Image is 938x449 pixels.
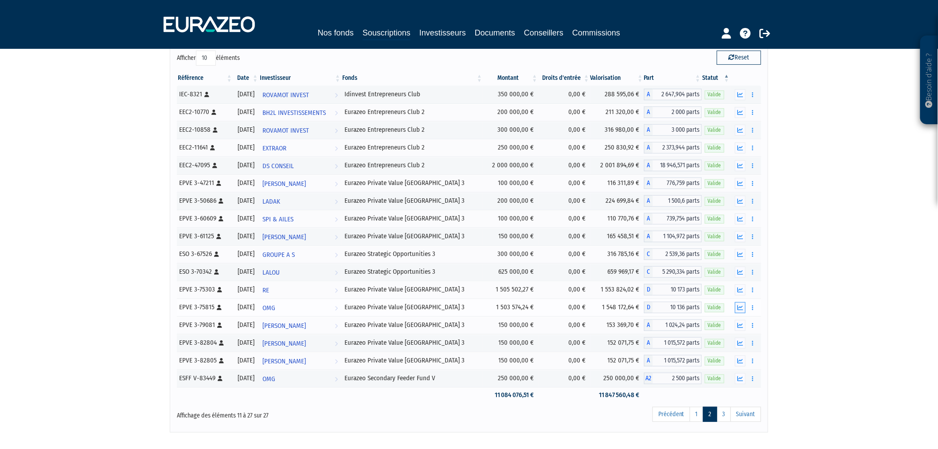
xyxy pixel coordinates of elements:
div: EPVE 3-50686 [179,196,230,205]
td: 110 770,76 € [590,210,644,228]
div: C - Eurazeo Strategic Opportunities 3 [644,266,702,278]
span: SPI & AILES [262,211,293,228]
span: 5 290,334 parts [653,266,702,278]
span: D [644,302,653,313]
a: [PERSON_NAME] [259,352,341,370]
td: 100 000,00 € [483,174,539,192]
div: C - Eurazeo Strategic Opportunities 3 [644,248,702,260]
i: [Français] Personne physique [217,305,222,310]
a: OMG [259,299,341,316]
span: A [644,177,653,189]
div: Eurazeo Strategic Opportunities 3 [344,249,480,259]
div: A - Eurazeo Entrepreneurs Club 2 [644,160,702,171]
div: IEC-8321 [179,90,230,99]
i: [Français] Personne physique [216,234,221,239]
i: Voir l'investisseur [335,335,338,352]
th: Part: activer pour trier la colonne par ordre croissant [644,71,702,86]
span: 2 373,944 parts [653,142,702,154]
td: 150 000,00 € [483,228,539,245]
span: LALOU [262,264,280,281]
div: Eurazeo Private Value [GEOGRAPHIC_DATA] 3 [344,214,480,223]
a: LADAK [259,192,341,210]
i: [Français] Personne physique [210,145,215,150]
td: 0,00 € [539,210,590,228]
i: Voir l'investisseur [335,87,338,103]
span: Valide [705,91,724,99]
span: Valide [705,108,724,117]
a: Commissions [572,27,620,39]
td: 153 369,70 € [590,316,644,334]
div: A - Eurazeo Private Value Europe 3 [644,195,702,207]
td: 0,00 € [539,370,590,387]
i: Voir l'investisseur [335,247,338,263]
a: [PERSON_NAME] [259,316,341,334]
i: [Français] Personne physique [211,110,216,115]
label: Afficher éléments [177,51,240,66]
div: A - Eurazeo Private Value Europe 3 [644,177,702,189]
i: Voir l'investisseur [335,211,338,228]
a: 3 [717,407,731,422]
i: Voir l'investisseur [335,158,338,174]
span: A [644,89,653,100]
div: D - Eurazeo Private Value Europe 3 [644,284,702,295]
div: Eurazeo Private Value [GEOGRAPHIC_DATA] 3 [344,196,480,205]
span: 2 539,36 parts [653,248,702,260]
span: A [644,319,653,331]
i: Voir l'investisseur [335,318,338,334]
th: Fonds: activer pour trier la colonne par ordre croissant [341,71,483,86]
i: Voir l'investisseur [335,122,338,139]
a: DS CONSEIL [259,157,341,174]
a: 1 [690,407,703,422]
div: Eurazeo Private Value [GEOGRAPHIC_DATA] 3 [344,338,480,347]
span: OMG [262,371,275,387]
td: 659 969,17 € [590,263,644,281]
td: 250 000,00 € [483,139,539,157]
i: [Français] Personne physique [217,323,222,328]
td: 200 000,00 € [483,192,539,210]
span: A [644,142,653,154]
div: [DATE] [236,161,256,170]
a: OMG [259,370,341,387]
td: 2 000 000,00 € [483,157,539,174]
span: 1 024,24 parts [653,319,702,331]
i: Voir l'investisseur [335,105,338,121]
div: EEC2-11641 [179,143,230,152]
td: 1 553 824,02 € [590,281,644,299]
a: ROVAMOT INVEST [259,86,341,103]
i: [Français] Personne physique [213,127,218,133]
div: Eurazeo Private Value [GEOGRAPHIC_DATA] 3 [344,285,480,294]
th: Date: activer pour trier la colonne par ordre croissant [233,71,259,86]
span: 2 647,904 parts [653,89,702,100]
td: 316 980,00 € [590,121,644,139]
span: A [644,213,653,224]
i: [Français] Personne physique [219,358,224,363]
div: ESFF V-83449 [179,374,230,383]
div: [DATE] [236,303,256,312]
th: Référence : activer pour trier la colonne par ordre croissant [177,71,233,86]
td: 152 071,75 € [590,334,644,352]
div: Eurazeo Entrepreneurs Club 2 [344,107,480,117]
span: [PERSON_NAME] [262,229,306,245]
div: A - Eurazeo Private Value Europe 3 [644,231,702,242]
span: 2 000 parts [653,106,702,118]
div: [DATE] [236,285,256,294]
span: [PERSON_NAME] [262,318,306,334]
span: Valide [705,374,724,383]
td: 0,00 € [539,86,590,103]
div: A - Eurazeo Private Value Europe 3 [644,319,702,331]
a: Investisseurs [419,27,466,39]
p: Besoin d'aide ? [924,40,934,120]
div: A2 - Eurazeo Secondary Feeder Fund V [644,373,702,384]
a: Précédent [653,407,690,422]
th: Valorisation: activer pour trier la colonne par ordre croissant [590,71,644,86]
span: GROUPE A S [262,247,295,263]
td: 0,00 € [539,157,590,174]
div: EPVE 3-79081 [179,320,230,330]
i: [Français] Personne physique [219,216,223,221]
span: 1 104,972 parts [653,231,702,242]
td: 0,00 € [539,103,590,121]
a: LALOU [259,263,341,281]
td: 250 830,92 € [590,139,644,157]
div: [DATE] [236,374,256,383]
div: [DATE] [236,90,256,99]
